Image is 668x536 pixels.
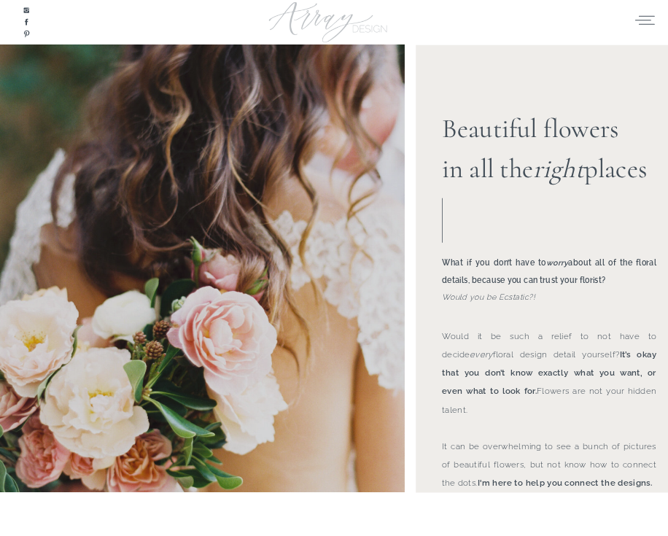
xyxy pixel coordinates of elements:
i: every [470,349,492,360]
i: worry [546,258,569,267]
i: right [533,152,583,185]
b: I'm here to help you connect the designs. [478,478,652,489]
p: Would it be such a relief to not have to decide floral design detail yourself? Flowers are not yo... [442,327,656,476]
b: It’s okay that you don’t know exactly what you want, or even what to look for. [442,349,656,396]
h2: Beautiful flowers in all the places [442,109,661,186]
b: What if you don’t have to about all of the floral details, because you can trust your florist? [442,258,656,284]
i: Would you be Ecstatic?! [442,292,535,301]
